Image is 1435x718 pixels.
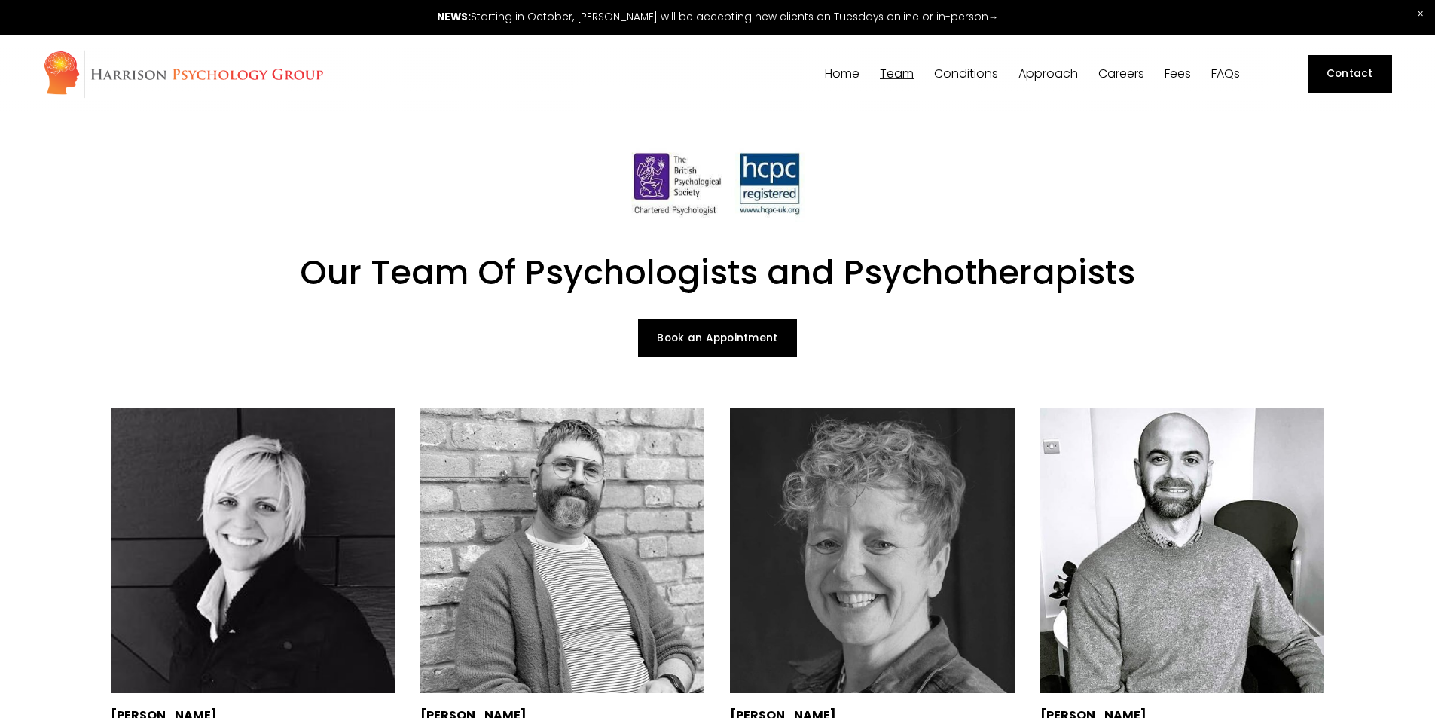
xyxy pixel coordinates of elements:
[1165,67,1191,81] a: Fees
[934,68,998,80] span: Conditions
[934,67,998,81] a: folder dropdown
[638,319,797,357] a: Book an Appointment
[1308,55,1392,93] a: Contact
[43,50,324,99] img: Harrison Psychology Group
[1018,68,1078,80] span: Approach
[1211,67,1240,81] a: FAQs
[623,144,811,221] img: HCPC Registered Psychologists London
[1018,67,1078,81] a: folder dropdown
[825,67,859,81] a: Home
[880,67,914,81] a: folder dropdown
[880,68,914,80] span: Team
[1098,67,1144,81] a: Careers
[111,252,1325,294] h1: Our Team Of Psychologists and Psychotherapists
